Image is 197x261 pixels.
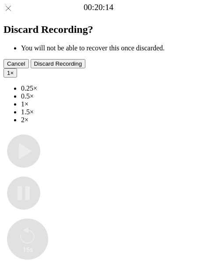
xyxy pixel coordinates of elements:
[21,116,193,124] li: 2×
[21,92,193,100] li: 0.5×
[84,3,113,12] a: 00:20:14
[4,24,193,35] h2: Discard Recording?
[4,59,29,68] button: Cancel
[21,100,193,108] li: 1×
[31,59,86,68] button: Discard Recording
[21,44,193,52] li: You will not be able to recover this once discarded.
[21,85,193,92] li: 0.25×
[4,68,17,78] button: 1×
[21,108,193,116] li: 1.5×
[7,70,10,76] span: 1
